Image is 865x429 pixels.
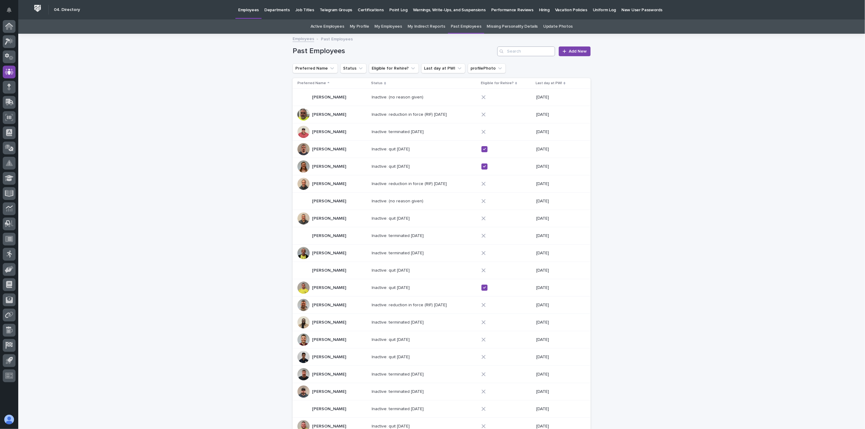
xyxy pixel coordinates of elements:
p: [PERSON_NAME] [312,146,347,152]
h2: 04. Directory [54,7,80,12]
p: [PERSON_NAME] [312,197,347,204]
p: [PERSON_NAME] [312,371,347,377]
p: [DATE] [536,147,581,152]
p: Inactive: reduction in force (RIF) 8/8/2024 [372,111,448,117]
tr: [PERSON_NAME][PERSON_NAME] Inactive: reduction in force (RIF) [DATE]Inactive: reduction in force ... [293,106,591,123]
p: Inactive: terminated [DATE] [372,371,425,377]
tr: [PERSON_NAME][PERSON_NAME] Inactive: quit [DATE]Inactive: quit [DATE] [DATE] [293,210,591,227]
button: users-avatar [3,413,16,426]
p: Eligible for Rehire? [481,80,514,87]
p: [DATE] [536,199,581,204]
a: My Employees [375,19,402,34]
p: [DATE] [536,233,581,239]
p: [DATE] [536,407,581,412]
p: Inactive: terminated [DATE] [372,128,425,135]
a: Past Employees [451,19,481,34]
p: Inactive: terminated [DATE] [372,249,425,256]
input: Search [497,46,555,56]
p: [DATE] [536,355,581,360]
p: Inactive: reduction in force (RIF) 8/9/2024 [372,301,448,308]
button: Notifications [3,4,16,16]
tr: [PERSON_NAME][PERSON_NAME] Inactive: reduction in force (RIF) [DATE]Inactive: reduction in force ... [293,297,591,314]
p: Inactive: terminated [DATE] [372,405,425,412]
p: [PERSON_NAME] [312,94,347,100]
p: [PERSON_NAME] [312,301,347,308]
tr: [PERSON_NAME][PERSON_NAME] Inactive: quit [DATE]Inactive: quit [DATE] [DATE] [293,348,591,366]
p: Inactive: reduction in force (RIF) 8/9/2024 [372,180,448,187]
p: [DATE] [536,337,581,342]
p: Inactive: quit [DATE] [372,284,411,290]
tr: [PERSON_NAME][PERSON_NAME] Inactive: terminated [DATE]Inactive: terminated [DATE] [DATE] [293,245,591,262]
tr: [PERSON_NAME][PERSON_NAME] Inactive: terminated [DATE]Inactive: terminated [DATE] [DATE] [293,123,591,141]
p: Inactive: quit [DATE] [372,215,411,221]
img: Workspace Logo [32,3,43,14]
p: Inactive: terminated [DATE] [372,388,425,394]
p: Inactive: (no reason given) [372,197,425,204]
p: Status [371,80,383,87]
tr: [PERSON_NAME][PERSON_NAME] Inactive: quit [DATE]Inactive: quit [DATE] [DATE] [293,158,591,175]
a: Active Employees [311,19,344,34]
h1: Past Employees [293,47,495,56]
a: Employees [293,35,314,42]
tr: [PERSON_NAME][PERSON_NAME] Inactive: quit [DATE]Inactive: quit [DATE] [DATE] [293,331,591,348]
p: [DATE] [536,216,581,221]
p: [PERSON_NAME] [312,232,347,239]
p: [DATE] [536,164,581,169]
p: [PERSON_NAME] [312,353,347,360]
p: [DATE] [536,320,581,325]
tr: [PERSON_NAME][PERSON_NAME] Inactive: terminated [DATE]Inactive: terminated [DATE] [DATE] [293,400,591,418]
p: [PERSON_NAME] [312,388,347,394]
button: Last day at PWI [421,63,465,73]
p: [PERSON_NAME] [312,284,347,290]
p: Inactive: quit [DATE] [372,353,411,360]
p: [DATE] [536,372,581,377]
p: Inactive: terminated [DATE] [372,319,425,325]
p: [PERSON_NAME] [312,336,347,342]
a: Add New [559,46,591,56]
span: Add New [569,49,587,53]
p: [PERSON_NAME] [312,267,347,273]
p: Inactive: quit [DATE] [372,267,411,273]
tr: [PERSON_NAME][PERSON_NAME] Inactive: (no reason given)Inactive: (no reason given) [DATE] [293,193,591,210]
p: [DATE] [536,285,581,290]
p: [DATE] [536,112,581,117]
tr: [PERSON_NAME][PERSON_NAME] Inactive: quit [DATE]Inactive: quit [DATE] [DATE] [293,262,591,279]
button: Status [340,63,366,73]
tr: [PERSON_NAME][PERSON_NAME] Inactive: terminated [DATE]Inactive: terminated [DATE] [DATE] [293,227,591,245]
p: [PERSON_NAME] [312,111,347,117]
p: [DATE] [536,268,581,273]
a: Missing Personality Details [487,19,538,34]
p: [PERSON_NAME] [312,405,347,412]
p: Last day at PWI [536,80,562,87]
p: Inactive: terminated [DATE] [372,232,425,239]
tr: [PERSON_NAME][PERSON_NAME] Inactive: terminated [DATE]Inactive: terminated [DATE] [DATE] [293,314,591,331]
p: [PERSON_NAME] [312,215,347,221]
p: [DATE] [536,303,581,308]
p: [DATE] [536,95,581,100]
tr: [PERSON_NAME][PERSON_NAME] Inactive: terminated [DATE]Inactive: terminated [DATE] [DATE] [293,366,591,383]
a: My Profile [350,19,369,34]
a: My Indirect Reports [408,19,445,34]
p: [PERSON_NAME] [312,319,347,325]
p: [DATE] [536,129,581,135]
button: profilePhoto [468,63,506,73]
tr: [PERSON_NAME][PERSON_NAME] Inactive: quit [DATE]Inactive: quit [DATE] [DATE] [293,141,591,158]
p: [PERSON_NAME] [312,423,347,429]
tr: [PERSON_NAME][PERSON_NAME] Inactive: terminated [DATE]Inactive: terminated [DATE] [DATE] [293,383,591,400]
p: [PERSON_NAME] [312,163,347,169]
p: [PERSON_NAME] [312,249,347,256]
tr: [PERSON_NAME][PERSON_NAME] Inactive: reduction in force (RIF) [DATE]Inactive: reduction in force ... [293,175,591,193]
p: [DATE] [536,389,581,394]
p: Inactive: quit [DATE] [372,423,411,429]
div: Notifications [8,7,16,17]
p: Preferred Name [297,80,326,87]
p: [PERSON_NAME] [312,180,347,187]
p: Past Employees [321,35,353,42]
tr: [PERSON_NAME][PERSON_NAME] Inactive: quit [DATE]Inactive: quit [DATE] [DATE] [293,279,591,297]
a: Update Photos [543,19,573,34]
button: Eligible for Rehire? [369,63,419,73]
p: [DATE] [536,251,581,256]
button: Preferred Name [293,63,338,73]
p: Inactive: quit [DATE] [372,163,411,169]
